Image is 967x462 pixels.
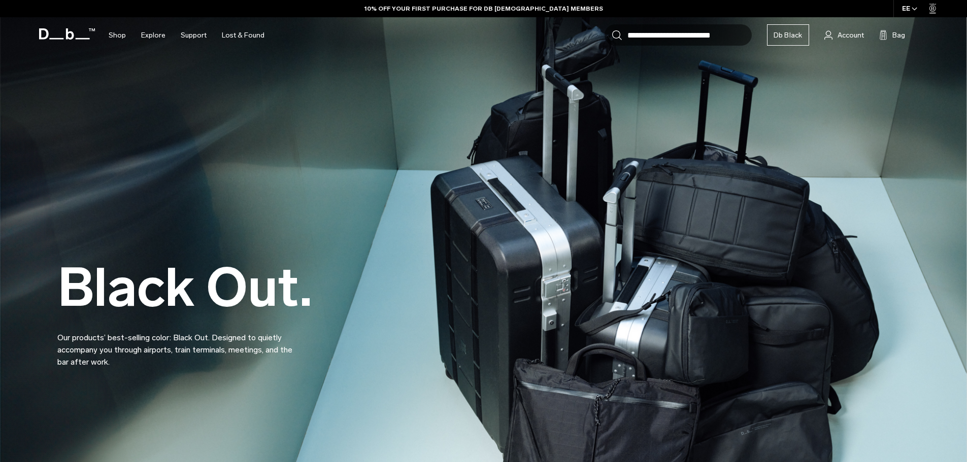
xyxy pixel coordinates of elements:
[222,17,264,53] a: Lost & Found
[57,319,301,368] p: Our products’ best-selling color: Black Out. Designed to quietly accompany you through airports, ...
[838,30,864,41] span: Account
[141,17,165,53] a: Explore
[101,17,272,53] nav: Main Navigation
[57,261,312,314] h2: Black Out.
[767,24,809,46] a: Db Black
[364,4,603,13] a: 10% OFF YOUR FIRST PURCHASE FOR DB [DEMOGRAPHIC_DATA] MEMBERS
[824,29,864,41] a: Account
[892,30,905,41] span: Bag
[879,29,905,41] button: Bag
[181,17,207,53] a: Support
[109,17,126,53] a: Shop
